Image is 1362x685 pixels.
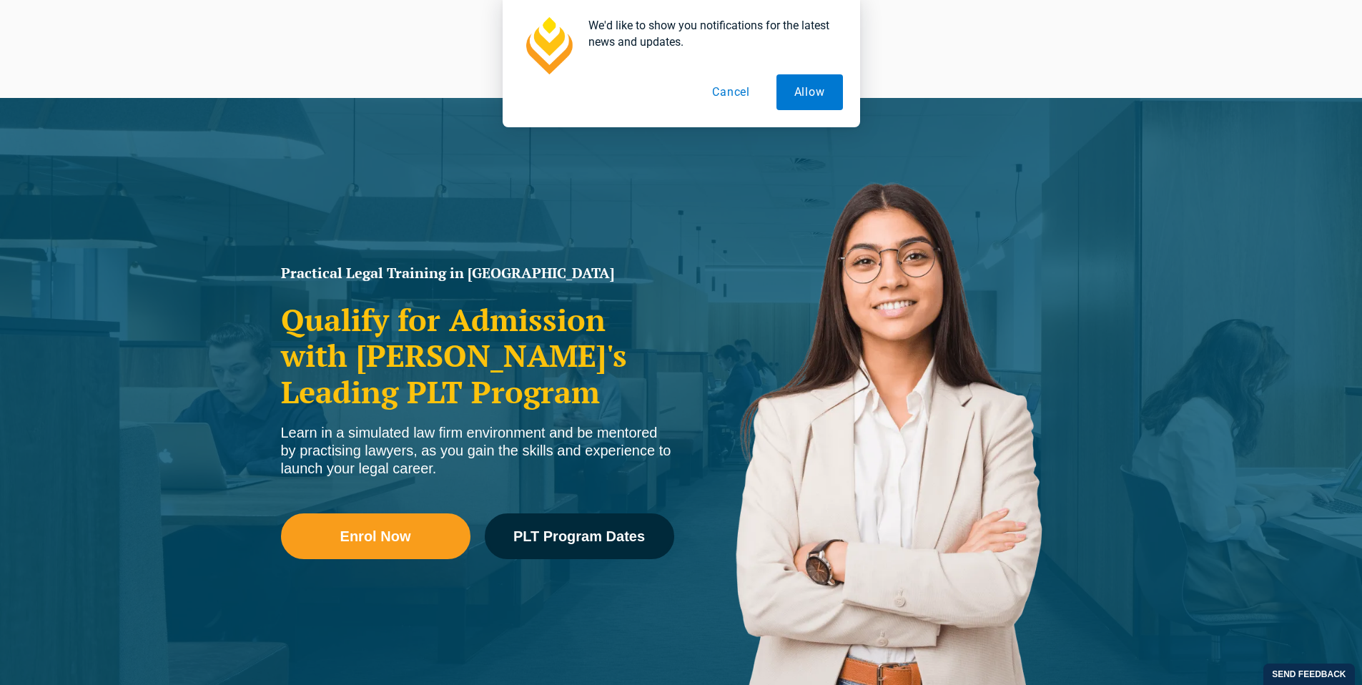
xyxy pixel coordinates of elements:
[776,74,843,110] button: Allow
[577,17,843,50] div: We'd like to show you notifications for the latest news and updates.
[340,529,411,543] span: Enrol Now
[281,266,674,280] h1: Practical Legal Training in [GEOGRAPHIC_DATA]
[281,302,674,410] h2: Qualify for Admission with [PERSON_NAME]'s Leading PLT Program
[513,529,645,543] span: PLT Program Dates
[694,74,768,110] button: Cancel
[485,513,674,559] a: PLT Program Dates
[281,513,470,559] a: Enrol Now
[281,424,674,478] div: Learn in a simulated law firm environment and be mentored by practising lawyers, as you gain the ...
[520,17,577,74] img: notification icon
